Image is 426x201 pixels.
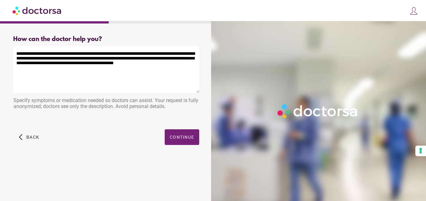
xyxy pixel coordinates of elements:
[415,146,426,156] button: Your consent preferences for tracking technologies
[409,7,418,15] img: icons8-customer-100.png
[13,36,199,43] div: How can the doctor help you?
[165,129,199,145] button: Continue
[275,102,360,121] img: Logo-Doctorsa-trans-White-partial-flat.png
[13,3,62,18] img: Doctorsa.com
[26,135,39,140] span: Back
[170,135,194,140] span: Continue
[13,94,199,114] div: Specify symptoms or medication needed so doctors can assist. Your request is fully anonymized; do...
[16,129,42,145] button: arrow_back_ios Back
